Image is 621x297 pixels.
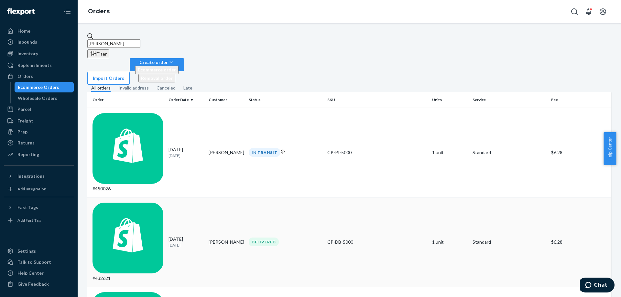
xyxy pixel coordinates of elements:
p: Standard [473,239,546,245]
th: Order Date [166,92,206,108]
th: SKU [325,92,430,108]
div: All orders [91,85,111,92]
button: Open account menu [596,5,609,18]
div: Add Fast Tag [17,217,41,223]
div: #450026 [93,113,163,192]
p: [DATE] [169,242,203,248]
div: Freight [17,118,33,124]
a: Inventory [4,48,74,59]
th: Service [470,92,549,108]
div: Orders [17,73,33,80]
th: Fee [549,92,611,108]
div: DELIVERED [249,238,279,246]
div: Wholesale Orders [18,95,57,101]
div: Talk to Support [17,259,51,265]
th: Status [246,92,325,108]
th: Units [430,92,470,108]
button: Create orderEcommerce orderRemoval order [130,58,184,71]
div: [DATE] [169,236,203,248]
a: Prep [4,127,74,137]
td: 1 unit [430,197,470,287]
a: Freight [4,116,74,126]
a: Orders [4,71,74,81]
div: CP-DB-5000 [327,239,427,245]
div: Add Integration [17,186,46,192]
ol: breadcrumbs [83,2,115,21]
a: Home [4,26,74,36]
a: Orders [88,8,110,15]
td: $6.28 [549,108,611,197]
img: Flexport logo [7,8,35,15]
button: Fast Tags [4,202,74,213]
div: Fast Tags [17,204,38,211]
a: Help Center [4,268,74,278]
a: Reporting [4,149,74,160]
span: Ecommerce order [138,67,176,72]
button: Open notifications [582,5,595,18]
input: Search orders [87,39,140,48]
div: Give Feedback [17,281,49,287]
div: IN TRANSIT [249,148,280,157]
a: Wholesale Orders [15,93,74,103]
div: Inventory [17,50,38,57]
p: [DATE] [169,153,203,158]
span: Removal order [141,75,173,81]
div: Create order [135,59,179,66]
div: Ecommerce Orders [18,84,59,90]
div: Settings [17,248,36,254]
a: Replenishments [4,60,74,70]
button: Help Center [604,132,616,165]
button: Ecommerce order [135,66,179,74]
a: Returns [4,138,74,148]
div: Replenishments [17,62,52,69]
div: Home [17,28,30,34]
button: Open Search Box [568,5,581,18]
p: Standard [473,149,546,156]
div: Integrations [17,173,45,179]
th: Order [87,92,166,108]
td: $6.28 [549,197,611,287]
div: Late [183,85,192,91]
div: Filter [90,50,107,57]
td: [PERSON_NAME] [206,197,246,287]
button: Removal order [138,74,175,82]
td: [PERSON_NAME] [206,108,246,197]
div: Returns [17,140,35,146]
div: Help Center [17,270,44,276]
div: Prep [17,129,27,135]
button: Import Orders [87,72,130,85]
a: Parcel [4,104,74,114]
a: Add Fast Tag [4,215,74,226]
a: Ecommerce Orders [15,82,74,92]
div: Parcel [17,106,31,112]
div: CP-PI-5000 [327,149,427,156]
div: Invalid address [118,85,149,91]
button: Integrations [4,171,74,181]
a: Add Integration [4,184,74,194]
div: Inbounds [17,39,37,45]
button: Talk to Support [4,257,74,267]
div: [DATE] [169,146,203,158]
button: Give Feedback [4,279,74,289]
button: Filter [87,49,109,58]
div: Canceled [157,85,176,91]
div: #432621 [93,203,163,281]
div: Reporting [17,151,39,158]
div: Customer [209,97,244,102]
a: Settings [4,246,74,256]
td: 1 unit [430,108,470,197]
a: Inbounds [4,37,74,47]
button: Close Navigation [61,5,74,18]
iframe: Opens a widget where you can chat to one of our agents [580,278,615,294]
